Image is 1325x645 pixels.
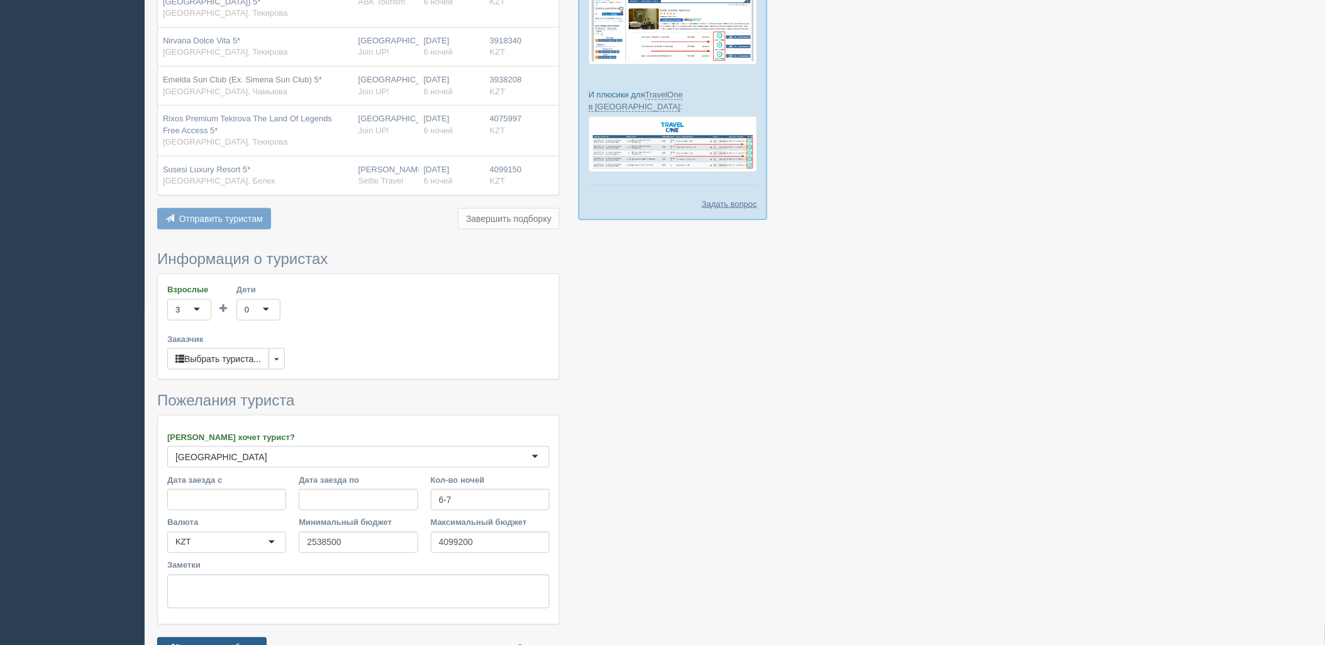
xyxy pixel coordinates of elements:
span: [GEOGRAPHIC_DATA], Текирова [163,137,287,146]
div: [GEOGRAPHIC_DATA] [358,113,414,136]
label: Максимальный бюджет [431,517,550,529]
label: Минимальный бюджет [299,517,418,529]
div: [DATE] [424,74,480,97]
button: Отправить туристам [157,208,271,229]
label: Дети [236,284,280,295]
span: 3938208 [490,75,522,84]
span: 3918340 [490,36,522,45]
label: Дата заезда по [299,474,418,486]
span: Join UP! [358,126,389,135]
label: Заметки [167,560,550,571]
span: Selfie Travel [358,176,404,185]
span: Susesi Luxury Resort 5* [163,165,250,174]
span: 6 ночей [424,176,453,185]
span: [GEOGRAPHIC_DATA], Чамьюва [163,87,287,96]
span: Rixos Premium Tekirova The Land Of Legends Free Access 5* [163,114,332,135]
input: 7-10 или 7,10,14 [431,489,550,510]
label: Дата заезда с [167,474,286,486]
div: [PERSON_NAME] [358,164,414,187]
label: [PERSON_NAME] хочет турист? [167,431,550,443]
span: Отправить туристам [179,214,263,224]
span: [GEOGRAPHIC_DATA], Белек [163,176,275,185]
div: 0 [245,304,249,316]
span: KZT [490,176,506,185]
span: Emelda Sun Club (Ex. Simena Sun Club) 5* [163,75,322,84]
span: KZT [490,126,506,135]
div: 3 [175,304,180,316]
span: 4075997 [490,114,522,123]
span: 6 ночей [424,87,453,96]
span: Nirvana Dolce Vita 5* [163,36,240,45]
span: 4099150 [490,165,522,174]
div: [DATE] [424,164,480,187]
label: Валюта [167,517,286,529]
span: 6 ночей [424,126,453,135]
img: travel-one-%D0%BF%D1%96%D0%B4%D0%B1%D1%96%D1%80%D0%BA%D0%B0-%D1%81%D1%80%D0%BC-%D0%B4%D0%BB%D1%8F... [589,116,757,172]
button: Завершить подборку [458,208,560,229]
span: KZT [490,87,506,96]
button: Выбрать туриста... [167,348,269,370]
span: Join UP! [358,47,389,57]
span: Пожелания туриста [157,392,294,409]
span: [GEOGRAPHIC_DATA], Текирова [163,8,287,18]
label: Взрослые [167,284,211,295]
span: [GEOGRAPHIC_DATA], Текирова [163,47,287,57]
div: [GEOGRAPHIC_DATA] [175,451,267,463]
span: Join UP! [358,87,389,96]
label: Заказчик [167,333,550,345]
div: [GEOGRAPHIC_DATA] [358,74,414,97]
label: Кол-во ночей [431,474,550,486]
h3: Информация о туристах [157,251,560,267]
div: [DATE] [424,35,480,58]
span: 6 ночей [424,47,453,57]
div: KZT [175,536,191,549]
div: [DATE] [424,113,480,136]
div: [GEOGRAPHIC_DATA] [358,35,414,58]
a: Задать вопрос [702,198,757,210]
span: KZT [490,47,506,57]
p: И плюсики для : [589,89,757,113]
